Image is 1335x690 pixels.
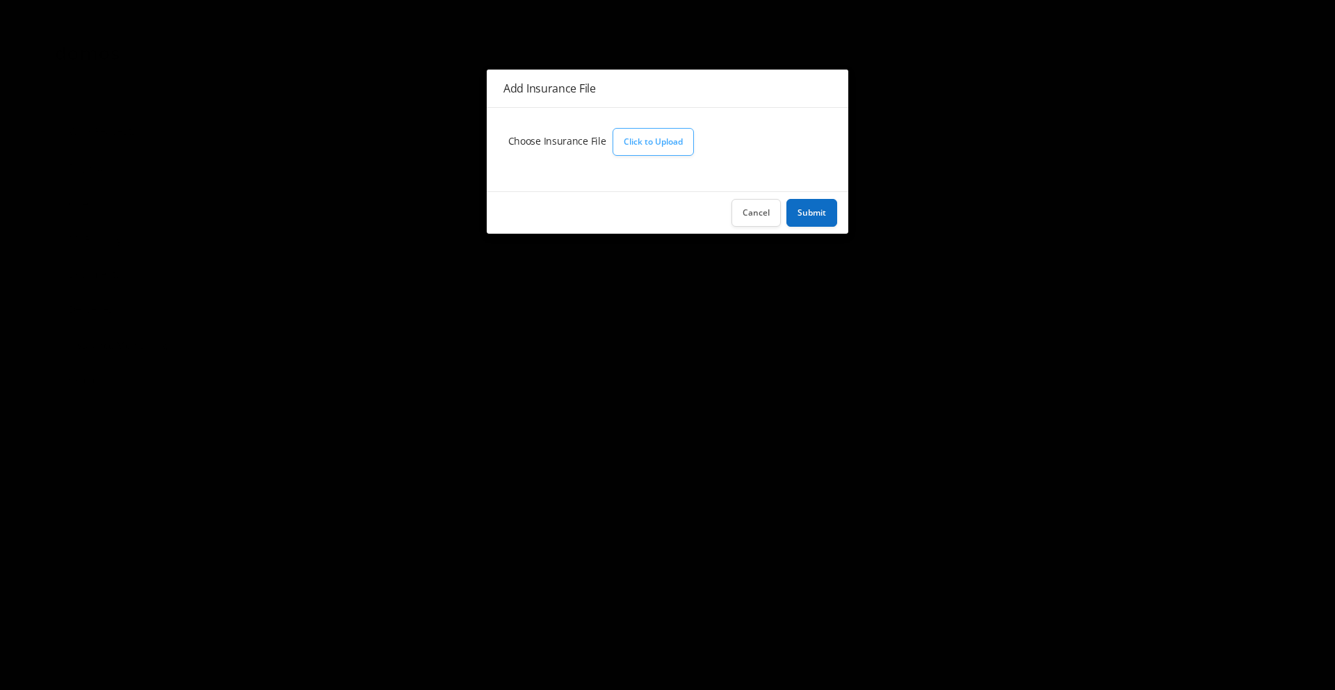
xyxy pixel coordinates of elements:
div: Add Insurance File [503,81,832,96]
button: Cancel [731,199,781,227]
form: Add Insurance File [503,125,832,158]
button: Submit [786,199,837,227]
span: Click to Upload [613,134,694,147]
button: Click to Upload [613,128,694,156]
label: Choose Insurance File [508,134,613,147]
